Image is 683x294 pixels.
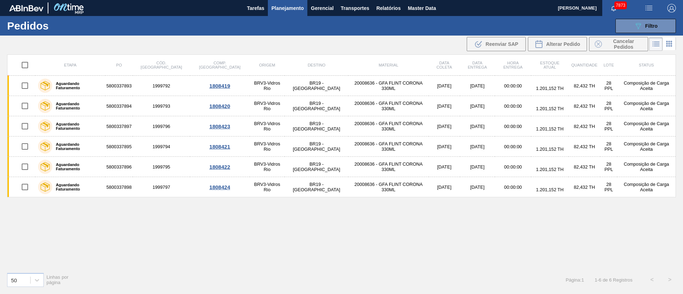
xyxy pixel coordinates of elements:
td: 00:00:00 [495,157,531,177]
td: BRV3-Vidros Rio [250,137,285,157]
td: 28 PPL [600,177,617,197]
td: 1999794 [133,137,190,157]
span: Data coleta [436,61,452,69]
td: [DATE] [429,116,460,137]
button: > [661,271,679,289]
span: Página : 1 [566,277,584,283]
td: 1999793 [133,96,190,116]
div: Visão em Lista [649,37,663,51]
div: 1808421 [191,144,249,150]
td: 5800337897 [105,116,133,137]
td: [DATE] [460,116,495,137]
button: Alterar Pedido [528,37,587,51]
td: 00:00:00 [495,177,531,197]
td: 1999796 [133,116,190,137]
td: 20008636 - GFA FLINT CORONA 330ML [348,137,429,157]
span: Lote [604,63,614,67]
a: Aguardando Faturamento58003378981999797BRV3-Vidros RioBR19 - [GEOGRAPHIC_DATA]20008636 - GFA FLIN... [7,177,676,197]
a: Aguardando Faturamento58003378971999796BRV3-Vidros RioBR19 - [GEOGRAPHIC_DATA]20008636 - GFA FLIN... [7,116,676,137]
td: Composição de Carga Aceita [617,137,676,157]
td: [DATE] [460,157,495,177]
div: 1808423 [191,123,249,129]
td: 82,432 TH [568,137,600,157]
span: Master Data [408,4,436,12]
span: Cancelar Pedidos [605,38,642,50]
td: Composição de Carga Aceita [617,177,676,197]
button: < [643,271,661,289]
span: Estoque atual [540,61,560,69]
span: Destino [308,63,325,67]
td: [DATE] [460,96,495,116]
label: Aguardando Faturamento [52,81,102,90]
span: 1.201,152 TH [536,86,563,91]
td: BR19 - [GEOGRAPHIC_DATA] [285,116,348,137]
button: Notificações [602,3,625,13]
label: Aguardando Faturamento [52,162,102,171]
td: [DATE] [429,96,460,116]
td: [DATE] [460,177,495,197]
td: 28 PPL [600,137,617,157]
td: 20008636 - GFA FLINT CORONA 330ML [348,177,429,197]
td: 5800337896 [105,157,133,177]
td: BRV3-Vidros Rio [250,177,285,197]
td: BR19 - [GEOGRAPHIC_DATA] [285,157,348,177]
td: 20008636 - GFA FLINT CORONA 330ML [348,96,429,116]
button: Filtro [615,19,676,33]
td: 00:00:00 [495,96,531,116]
div: Cancelar Pedidos em Massa [589,37,648,51]
td: 5800337895 [105,137,133,157]
div: 1808419 [191,83,249,89]
td: Composição de Carga Aceita [617,157,676,177]
td: 28 PPL [600,116,617,137]
td: [DATE] [429,157,460,177]
img: userActions [645,4,653,12]
td: 82,432 TH [568,177,600,197]
td: 28 PPL [600,96,617,116]
td: BRV3-Vidros Rio [250,157,285,177]
td: BRV3-Vidros Rio [250,96,285,116]
td: 00:00:00 [495,76,531,96]
td: 28 PPL [600,157,617,177]
td: Composição de Carga Aceita [617,76,676,96]
td: BR19 - [GEOGRAPHIC_DATA] [285,76,348,96]
td: 20008636 - GFA FLINT CORONA 330ML [348,157,429,177]
td: BRV3-Vidros Rio [250,116,285,137]
td: BR19 - [GEOGRAPHIC_DATA] [285,137,348,157]
td: 82,432 TH [568,157,600,177]
div: Visão em Cards [663,37,676,51]
td: BRV3-Vidros Rio [250,76,285,96]
span: 1.201,152 TH [536,106,563,111]
td: 00:00:00 [495,116,531,137]
td: 00:00:00 [495,137,531,157]
div: 1808420 [191,103,249,109]
span: Transportes [341,4,369,12]
h1: Pedidos [7,22,113,30]
span: 1.201,152 TH [536,126,563,132]
td: BR19 - [GEOGRAPHIC_DATA] [285,96,348,116]
a: Aguardando Faturamento58003378941999793BRV3-Vidros RioBR19 - [GEOGRAPHIC_DATA]20008636 - GFA FLIN... [7,96,676,116]
td: 20008636 - GFA FLINT CORONA 330ML [348,76,429,96]
span: Hora Entrega [503,61,523,69]
div: 50 [11,277,17,283]
span: Tarefas [247,4,264,12]
span: Cód. [GEOGRAPHIC_DATA] [141,61,182,69]
td: Composição de Carga Aceita [617,96,676,116]
td: 20008636 - GFA FLINT CORONA 330ML [348,116,429,137]
label: Aguardando Faturamento [52,122,102,130]
td: 5800337898 [105,177,133,197]
span: Filtro [645,23,658,29]
button: Cancelar Pedidos [589,37,648,51]
img: Logout [667,4,676,12]
span: 7873 [614,1,627,9]
td: 1999792 [133,76,190,96]
span: Relatórios [376,4,401,12]
td: 82,432 TH [568,96,600,116]
span: Data entrega [468,61,487,69]
a: Aguardando Faturamento58003378931999792BRV3-Vidros RioBR19 - [GEOGRAPHIC_DATA]20008636 - GFA FLIN... [7,76,676,96]
div: Reenviar SAP [467,37,526,51]
span: PO [116,63,122,67]
span: Reenviar SAP [486,41,518,47]
span: 1.201,152 TH [536,146,563,152]
td: 28 PPL [600,76,617,96]
span: Status [639,63,654,67]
